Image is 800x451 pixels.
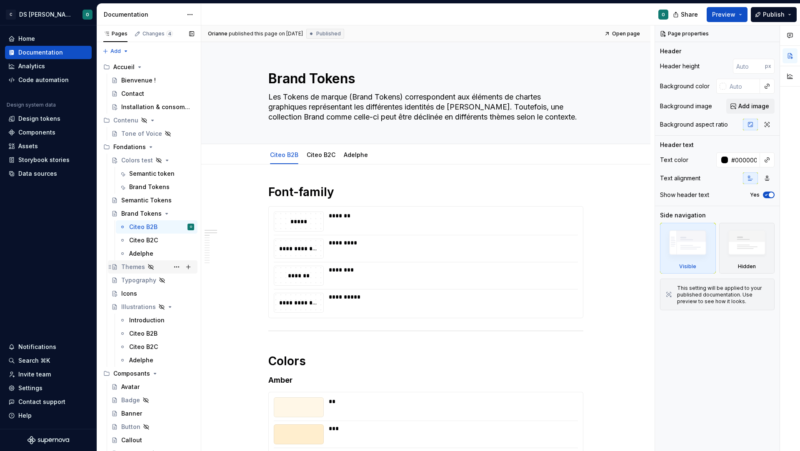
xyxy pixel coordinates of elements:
[660,223,716,274] div: Visible
[5,73,92,87] a: Code automation
[116,167,197,180] a: Semantic token
[108,154,197,167] a: Colors test
[108,420,197,434] a: Button
[751,7,797,22] button: Publish
[267,69,582,89] textarea: Brand Tokens
[728,152,760,167] input: Auto
[5,140,92,153] a: Assets
[108,380,197,394] a: Avatar
[18,384,42,392] div: Settings
[733,59,765,74] input: Auto
[121,156,153,164] div: Colors test
[5,409,92,422] button: Help
[5,60,92,73] a: Analytics
[108,87,197,100] a: Contact
[340,146,371,163] div: Adelphe
[669,7,703,22] button: Share
[86,11,89,18] div: O
[121,423,140,431] div: Button
[100,367,197,380] div: Composants
[5,46,92,59] a: Documentation
[267,90,582,124] textarea: Les Tokens de marque (Brand Tokens) correspondent aux éléments de chartes graphiques représentant...
[18,411,32,420] div: Help
[679,263,696,270] div: Visible
[5,354,92,367] button: Search ⌘K
[660,174,700,182] div: Text alignment
[108,287,197,300] a: Icons
[18,115,60,123] div: Design tokens
[108,127,197,140] a: Tone of Voice
[116,234,197,247] a: Citeo B2C
[660,120,728,129] div: Background aspect ratio
[303,146,339,163] div: Citeo B2C
[142,30,173,37] div: Changes
[726,79,760,94] input: Auto
[116,314,197,327] a: Introduction
[18,343,56,351] div: Notifications
[121,130,162,138] div: Tone of Voice
[763,10,785,19] span: Publish
[100,140,197,154] div: Fondations
[116,180,197,194] a: Brand Tokens
[208,30,227,37] span: Orianne
[18,76,69,84] div: Code automation
[18,128,55,137] div: Components
[27,436,69,444] svg: Supernova Logo
[602,28,644,40] a: Open page
[121,396,140,404] div: Badge
[660,141,694,149] div: Header text
[113,143,146,151] div: Fondations
[108,74,197,87] a: Bienvenue !
[104,10,182,19] div: Documentation
[166,30,173,37] span: 4
[121,103,190,111] div: Installation & consommation
[110,48,121,55] span: Add
[5,340,92,354] button: Notifications
[116,327,197,340] a: Citeo B2B
[116,354,197,367] a: Adelphe
[765,63,771,70] p: px
[129,169,175,178] div: Semantic token
[129,249,153,258] div: Adelphe
[113,369,150,378] div: Composants
[100,114,197,127] div: Contenu
[5,32,92,45] a: Home
[268,375,583,385] h4: Amber
[18,35,35,43] div: Home
[103,30,127,37] div: Pages
[121,409,142,418] div: Banner
[108,394,197,407] a: Badge
[121,436,142,444] div: Callout
[121,196,172,204] div: Semantic Tokens
[116,220,197,234] a: Citeo B2BO
[121,76,156,85] div: Bienvenue !
[2,5,95,23] button: CDS [PERSON_NAME]O
[18,356,50,365] div: Search ⌘K
[267,146,302,163] div: Citeo B2B
[121,276,156,284] div: Typography
[660,47,681,55] div: Header
[660,191,709,199] div: Show header text
[18,370,51,379] div: Invite team
[18,142,38,150] div: Assets
[5,167,92,180] a: Data sources
[18,169,57,178] div: Data sources
[18,62,45,70] div: Analytics
[121,263,145,271] div: Themes
[5,112,92,125] a: Design tokens
[121,383,140,391] div: Avatar
[108,407,197,420] a: Banner
[121,90,144,98] div: Contact
[316,30,341,37] span: Published
[229,30,303,37] div: published this page on [DATE]
[100,45,131,57] button: Add
[108,274,197,287] a: Typography
[660,82,710,90] div: Background color
[129,236,158,244] div: Citeo B2C
[677,285,769,305] div: This setting will be applied to your published documentation. Use preview to see how it looks.
[108,194,197,207] a: Semantic Tokens
[660,211,706,219] div: Side navigation
[707,7,747,22] button: Preview
[307,151,335,158] a: Citeo B2C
